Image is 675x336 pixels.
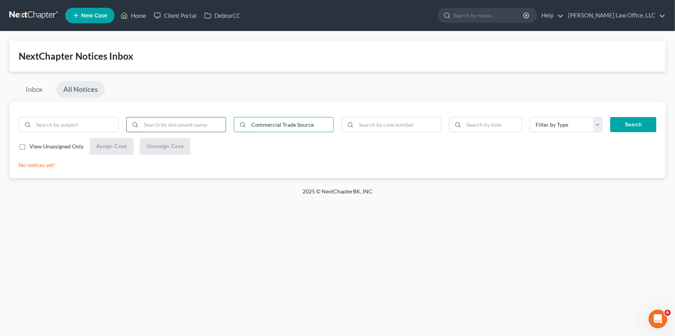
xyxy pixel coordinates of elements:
span: New Case [81,13,107,19]
a: [PERSON_NAME] Law Office, LLC [564,9,665,22]
a: DebtorCC [200,9,244,22]
a: Help [538,9,564,22]
iframe: Intercom live chat [649,310,667,328]
a: Client Portal [150,9,200,22]
input: Search by date [464,117,522,132]
button: Search [610,117,656,133]
p: No notices yet! [19,161,656,169]
div: 2025 © NextChapterBK, INC [116,188,559,202]
a: Inbox [19,81,50,98]
input: Search by case name [249,117,333,132]
input: Search by case number [356,117,441,132]
input: Search by name... [453,8,524,22]
input: Search by subject [33,117,118,132]
span: View Unassigned Only [30,143,84,150]
a: All Notices [56,81,105,98]
a: Home [117,9,150,22]
div: NextChapter Notices Inbox [19,50,656,62]
span: 6 [665,310,671,316]
input: Search by document name [141,117,226,132]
